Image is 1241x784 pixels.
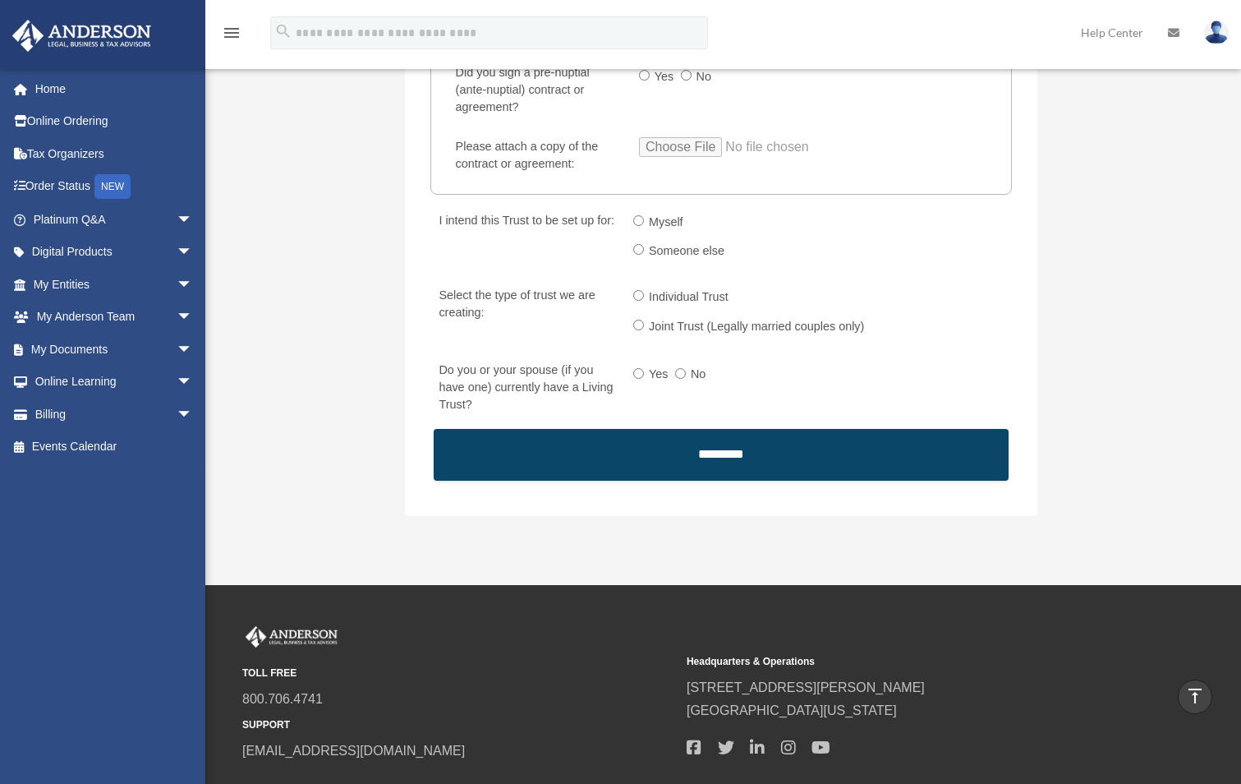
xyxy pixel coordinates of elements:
[687,680,925,694] a: [STREET_ADDRESS][PERSON_NAME]
[242,665,675,682] small: TOLL FREE
[11,236,218,269] a: Digital Productsarrow_drop_down
[177,268,209,302] span: arrow_drop_down
[242,744,465,758] a: [EMAIL_ADDRESS][DOMAIN_NAME]
[11,333,218,366] a: My Documentsarrow_drop_down
[650,64,681,90] label: Yes
[644,284,735,311] label: Individual Trust
[644,210,690,236] label: Myself
[94,174,131,199] div: NEW
[644,362,675,389] label: Yes
[11,431,218,463] a: Events Calendar
[177,366,209,399] span: arrow_drop_down
[644,238,731,265] label: Someone else
[11,366,218,399] a: Online Learningarrow_drop_down
[242,626,341,648] img: Anderson Advisors Platinum Portal
[11,268,218,301] a: My Entitiesarrow_drop_down
[687,703,897,717] a: [GEOGRAPHIC_DATA][US_STATE]
[687,653,1119,671] small: Headquarters & Operations
[1204,21,1229,44] img: User Pic
[1185,686,1205,706] i: vertical_align_top
[448,62,626,119] label: Did you sign a pre-nuptial (ante-nuptial) contract or agreement?
[242,692,323,706] a: 800.706.4741
[177,333,209,367] span: arrow_drop_down
[242,717,675,734] small: SUPPORT
[11,301,218,334] a: My Anderson Teamarrow_drop_down
[448,136,626,176] label: Please attach a copy of the contract or agreement:
[274,22,292,40] i: search
[644,314,871,340] label: Joint Trust (Legally married couples only)
[177,236,209,270] span: arrow_drop_down
[11,72,218,105] a: Home
[11,137,218,170] a: Tax Organizers
[177,301,209,334] span: arrow_drop_down
[177,398,209,431] span: arrow_drop_down
[432,210,620,268] label: I intend this Trust to be set up for:
[432,359,620,417] label: Do you or your spouse (if you have one) currently have a Living Trust?
[11,170,218,204] a: Order StatusNEW
[432,284,620,343] label: Select the type of trust we are creating:
[1178,680,1212,714] a: vertical_align_top
[222,23,241,43] i: menu
[686,362,713,389] label: No
[11,398,218,431] a: Billingarrow_drop_down
[222,29,241,43] a: menu
[177,203,209,237] span: arrow_drop_down
[7,20,156,52] img: Anderson Advisors Platinum Portal
[11,203,218,236] a: Platinum Q&Aarrow_drop_down
[692,64,719,90] label: No
[11,105,218,138] a: Online Ordering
